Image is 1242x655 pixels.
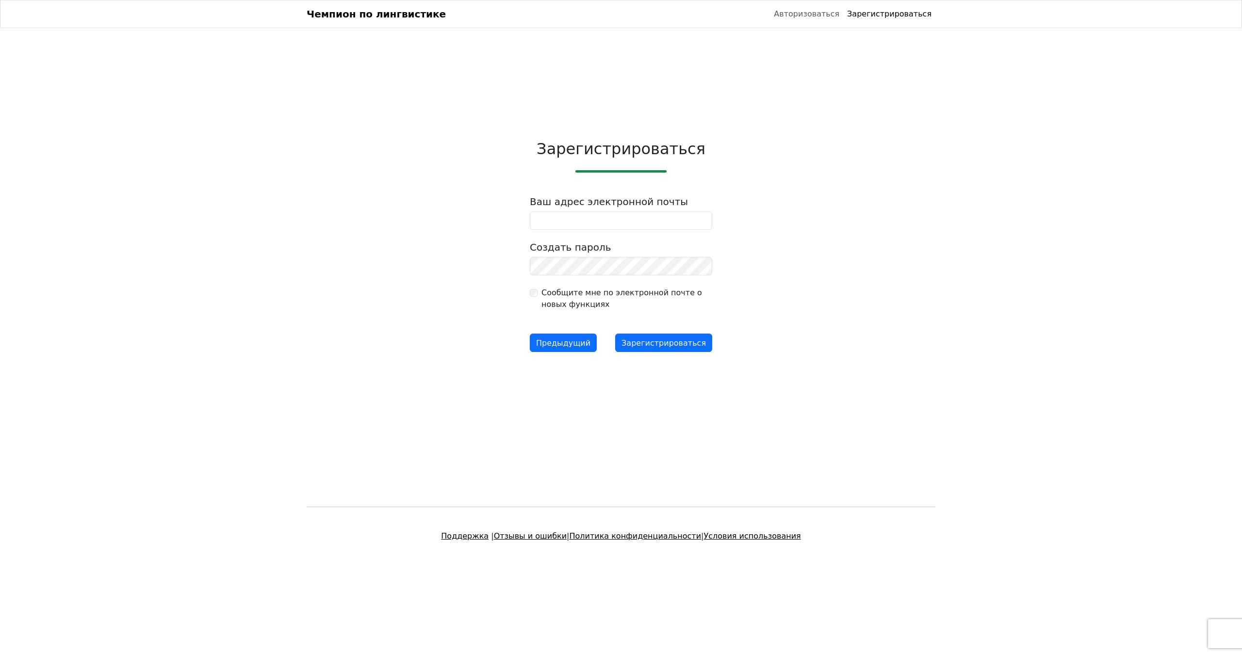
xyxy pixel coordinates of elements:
a: Поддержка [441,531,489,541]
font: Ваш адрес электронной почты [530,196,688,208]
font: Авторизоваться [774,9,839,18]
button: Зарегистрироваться [615,334,712,352]
font: Зарегистрироваться [621,338,706,347]
button: Предыдущий [530,334,597,352]
a: Зарегистрироваться [843,4,935,24]
font: Зарегистрироваться [847,9,931,18]
font: Сообщите мне по электронной почте о новых функциях [541,288,702,309]
a: Чемпион по лингвистике [307,4,446,24]
font: | [567,531,569,541]
font: | [701,531,703,541]
a: Условия использования [703,531,801,541]
font: | [491,531,493,541]
font: Чемпион по лингвистике [307,8,446,20]
a: Политика конфиденциальности [569,531,701,541]
a: Авторизоваться [770,4,843,24]
font: Предыдущий [536,338,590,347]
font: Зарегистрироваться [537,140,705,158]
a: Отзывы и ошибки [494,531,567,541]
font: Создать пароль [530,241,611,253]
